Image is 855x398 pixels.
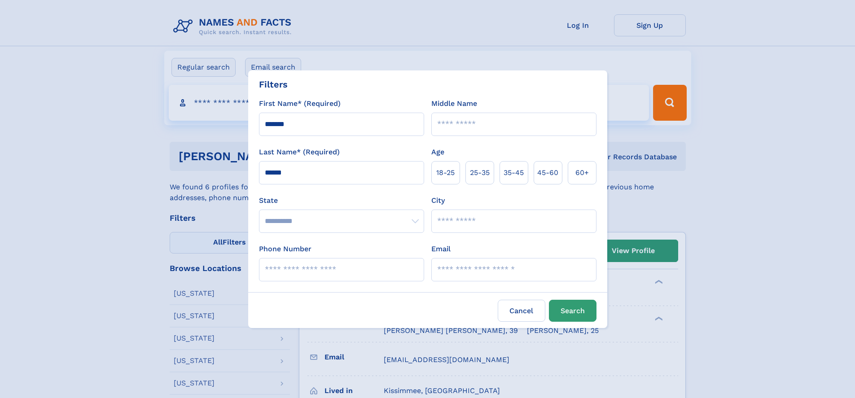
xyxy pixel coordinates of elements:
[537,167,558,178] span: 45‑60
[436,167,455,178] span: 18‑25
[259,147,340,157] label: Last Name* (Required)
[259,78,288,91] div: Filters
[498,300,545,322] label: Cancel
[259,195,424,206] label: State
[470,167,490,178] span: 25‑35
[504,167,524,178] span: 35‑45
[549,300,596,322] button: Search
[431,244,451,254] label: Email
[431,195,445,206] label: City
[259,98,341,109] label: First Name* (Required)
[259,244,311,254] label: Phone Number
[431,98,477,109] label: Middle Name
[431,147,444,157] label: Age
[575,167,589,178] span: 60+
